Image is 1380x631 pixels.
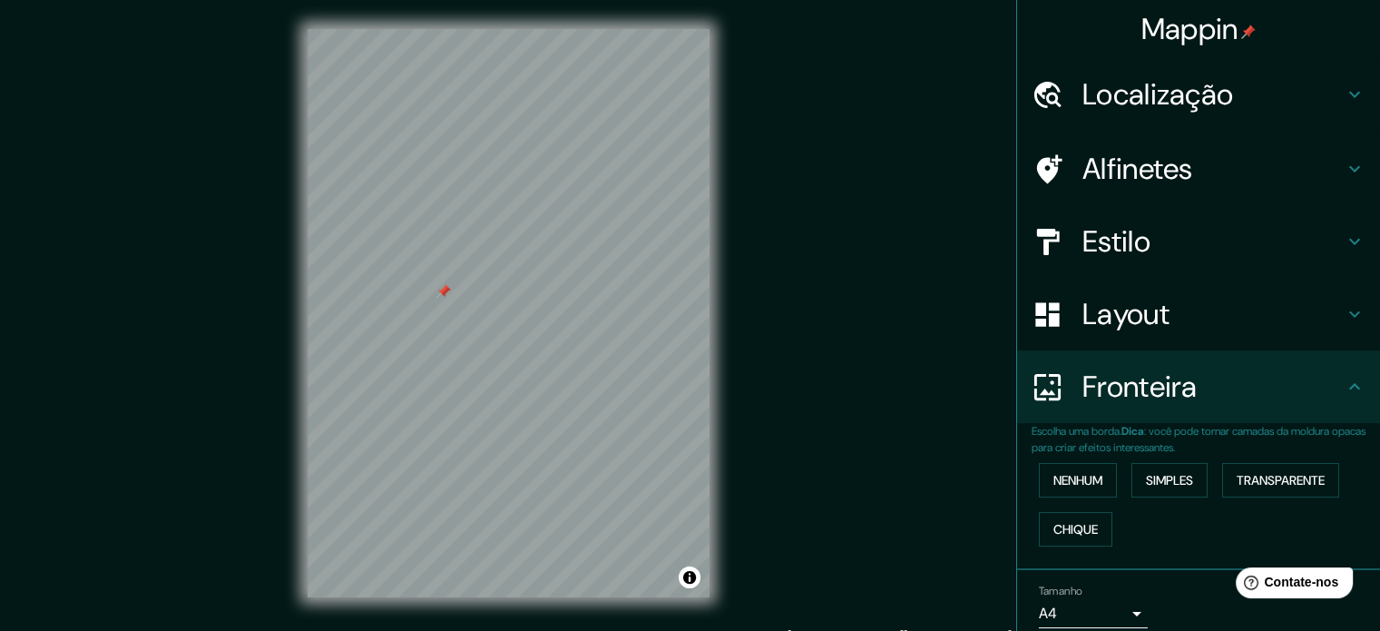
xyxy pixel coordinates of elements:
button: Nenhum [1039,463,1117,498]
font: Transparente [1237,472,1325,488]
canvas: Mapa [308,29,710,597]
button: Transparente [1222,463,1339,498]
font: Tamanho [1039,584,1082,598]
font: Simples [1146,472,1193,488]
font: Layout [1082,295,1170,333]
font: Dica [1121,424,1144,439]
img: pin-icon.png [1241,25,1256,39]
button: Alternar atribuição [679,567,700,588]
font: A4 [1039,604,1057,623]
div: A4 [1039,599,1148,628]
font: : você pode tornar camadas da moldura opacas para criar efeitos interessantes. [1032,424,1365,455]
button: Simples [1131,463,1208,498]
div: Fronteira [1017,350,1380,423]
div: Alfinetes [1017,133,1380,205]
font: Nenhum [1053,472,1102,488]
font: Localização [1082,75,1233,113]
button: Chique [1039,512,1112,547]
font: Estilo [1082,222,1150,261]
font: Mappin [1141,10,1238,48]
font: Escolha uma borda. [1032,424,1121,439]
font: Chique [1053,521,1098,537]
font: Alfinetes [1082,150,1193,188]
font: Fronteira [1082,368,1198,406]
div: Estilo [1017,205,1380,278]
div: Localização [1017,58,1380,131]
iframe: Iniciador de widget de ajuda [1219,560,1360,611]
div: Layout [1017,278,1380,350]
